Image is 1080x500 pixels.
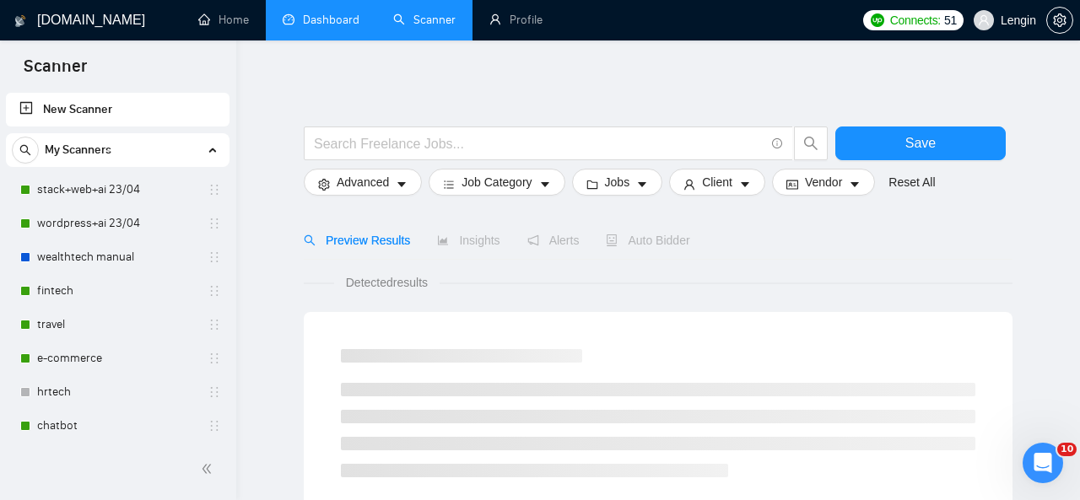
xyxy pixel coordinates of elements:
[739,178,751,191] span: caret-down
[1046,7,1073,34] button: setting
[10,54,100,89] span: Scanner
[462,173,532,191] span: Job Category
[443,178,455,191] span: bars
[586,178,598,191] span: folder
[198,13,249,27] a: homeHome
[208,318,221,331] span: holder
[37,173,197,207] a: stack+web+ai 23/04
[605,173,630,191] span: Jobs
[944,11,957,30] span: 51
[13,144,38,156] span: search
[795,136,827,151] span: search
[437,234,499,247] span: Insights
[772,138,783,149] span: info-circle
[45,133,111,167] span: My Scanners
[978,14,990,26] span: user
[37,341,197,375] a: e-commerce
[527,234,539,246] span: notification
[37,409,197,443] a: chatbot
[19,93,216,126] a: New Scanner
[669,169,765,196] button: userClientcaret-down
[606,234,689,247] span: Auto Bidder
[37,375,197,409] a: hrtech
[805,173,842,191] span: Vendor
[208,250,221,264] span: holder
[304,169,422,196] button: settingAdvancedcaret-down
[636,178,648,191] span: caret-down
[208,284,221,298] span: holder
[314,133,764,154] input: Search Freelance Jobs...
[1023,443,1063,483] iframe: Intercom live chat
[201,460,218,477] span: double-left
[888,173,935,191] a: Reset All
[393,13,456,27] a: searchScanner
[1046,13,1073,27] a: setting
[437,234,449,246] span: area-chart
[208,419,221,433] span: holder
[318,178,330,191] span: setting
[890,11,941,30] span: Connects:
[208,183,221,196] span: holder
[1047,13,1072,27] span: setting
[283,13,359,27] a: dashboardDashboard
[304,234,410,247] span: Preview Results
[835,126,1006,160] button: Save
[572,169,663,196] button: folderJobscaret-down
[786,178,798,191] span: idcard
[208,217,221,230] span: holder
[539,178,551,191] span: caret-down
[6,93,229,126] li: New Scanner
[334,273,440,292] span: Detected results
[683,178,695,191] span: user
[871,13,884,27] img: upwork-logo.png
[37,240,197,274] a: wealthtech manual
[37,207,197,240] a: wordpress+ai 23/04
[14,8,26,35] img: logo
[396,178,408,191] span: caret-down
[489,13,543,27] a: userProfile
[794,126,828,160] button: search
[606,234,618,246] span: robot
[702,173,732,191] span: Client
[304,234,316,246] span: search
[527,234,580,247] span: Alerts
[37,308,197,341] a: travel
[429,169,564,196] button: barsJob Categorycaret-down
[208,385,221,399] span: holder
[337,173,389,191] span: Advanced
[208,352,221,365] span: holder
[849,178,861,191] span: caret-down
[12,137,39,164] button: search
[1057,443,1077,456] span: 10
[772,169,875,196] button: idcardVendorcaret-down
[905,132,936,153] span: Save
[37,274,197,308] a: fintech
